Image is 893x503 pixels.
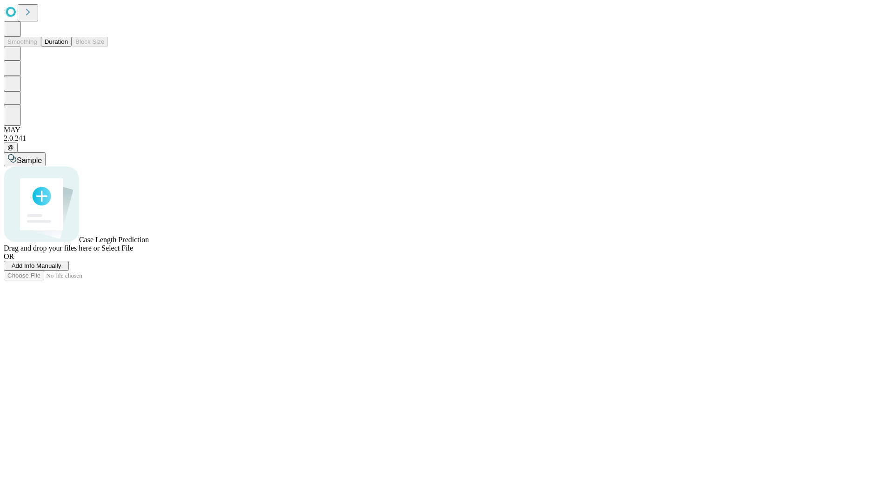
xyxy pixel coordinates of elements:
[4,152,46,166] button: Sample
[101,244,133,252] span: Select File
[4,37,41,47] button: Smoothing
[41,37,72,47] button: Duration
[4,126,889,134] div: MAY
[12,262,61,269] span: Add Info Manually
[4,134,889,143] div: 2.0.241
[4,244,100,252] span: Drag and drop your files here or
[7,144,14,151] span: @
[79,236,149,244] span: Case Length Prediction
[4,143,18,152] button: @
[4,261,69,271] button: Add Info Manually
[72,37,108,47] button: Block Size
[17,156,42,164] span: Sample
[4,252,14,260] span: OR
